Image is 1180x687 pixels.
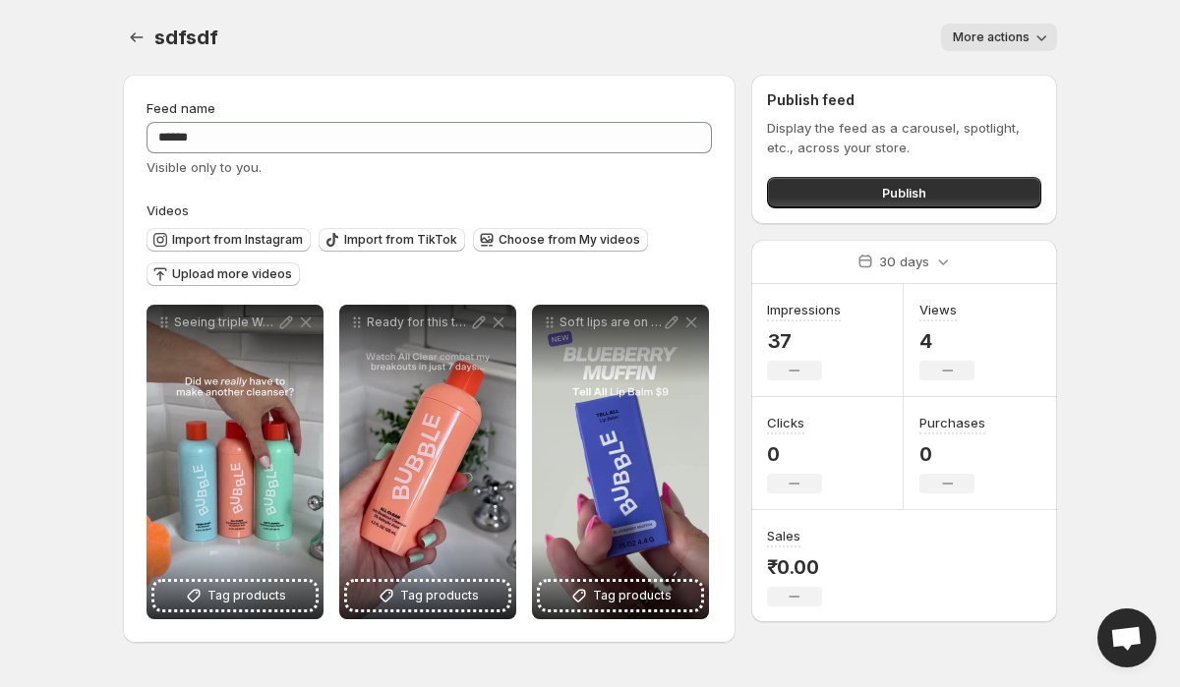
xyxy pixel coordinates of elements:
[147,305,324,619] div: Seeing triple We have three cleansers for you to choose from but which is best for you Lets break...
[919,329,974,353] p: 4
[767,442,822,466] p: 0
[767,526,800,545] h3: Sales
[540,582,701,609] button: Tag products
[499,232,640,248] span: Choose from My videos
[767,90,1041,110] h2: Publish feed
[147,159,262,175] span: Visible only to you.
[593,586,672,605] span: Tag products
[172,232,303,248] span: Import from Instagram
[560,315,662,330] p: Soft lips are on the menu Introducing our brand new Tell All Flavors Pumpkin Spice Blueberry Muff...
[1097,608,1156,667] div: Open chat
[882,183,926,202] span: Publish
[147,100,215,116] span: Feed name
[147,262,300,286] button: Upload more videos
[154,26,218,49] span: sdfsdf
[339,305,516,619] div: Ready for this transformation All Clear was developed with dermatologists to help treat and preve...
[532,305,709,619] div: Soft lips are on the menu Introducing our brand new Tell All Flavors Pumpkin Spice Blueberry Muff...
[207,586,286,605] span: Tag products
[400,586,479,605] span: Tag products
[154,582,316,609] button: Tag products
[147,202,189,218] span: Videos
[767,329,841,353] p: 37
[147,228,311,252] button: Import from Instagram
[767,118,1041,157] p: Display the feed as a carousel, spotlight, etc., across your store.
[473,228,648,252] button: Choose from My videos
[767,555,822,579] p: ₹0.00
[767,177,1041,208] button: Publish
[919,442,985,466] p: 0
[174,315,276,330] p: Seeing triple We have three cleansers for you to choose from but which is best for you Lets break...
[941,24,1057,51] button: More actions
[344,232,457,248] span: Import from TikTok
[767,413,804,432] h3: Clicks
[347,582,508,609] button: Tag products
[172,266,292,282] span: Upload more videos
[367,315,469,330] p: Ready for this transformation All Clear was developed with dermatologists to help treat and preve...
[919,300,957,319] h3: Views
[767,300,841,319] h3: Impressions
[879,252,929,271] p: 30 days
[319,228,465,252] button: Import from TikTok
[953,29,1030,45] span: More actions
[123,24,150,51] button: Settings
[919,413,985,432] h3: Purchases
